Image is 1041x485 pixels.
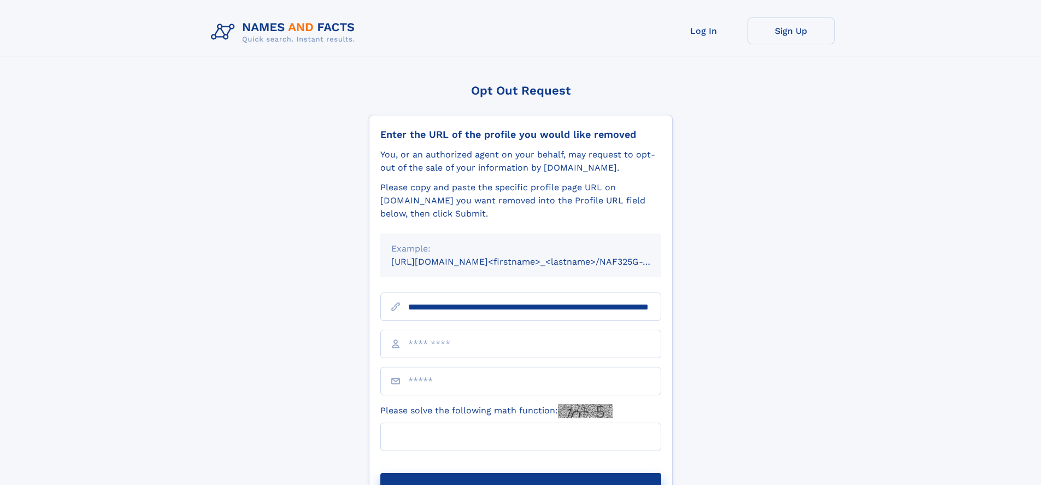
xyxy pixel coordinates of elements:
[391,256,682,267] small: [URL][DOMAIN_NAME]<firstname>_<lastname>/NAF325G-xxxxxxxx
[380,128,661,141] div: Enter the URL of the profile you would like removed
[207,17,364,47] img: Logo Names and Facts
[748,17,835,44] a: Sign Up
[391,242,650,255] div: Example:
[380,181,661,220] div: Please copy and paste the specific profile page URL on [DOMAIN_NAME] you want removed into the Pr...
[369,84,673,97] div: Opt Out Request
[380,404,613,418] label: Please solve the following math function:
[380,148,661,174] div: You, or an authorized agent on your behalf, may request to opt-out of the sale of your informatio...
[660,17,748,44] a: Log In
